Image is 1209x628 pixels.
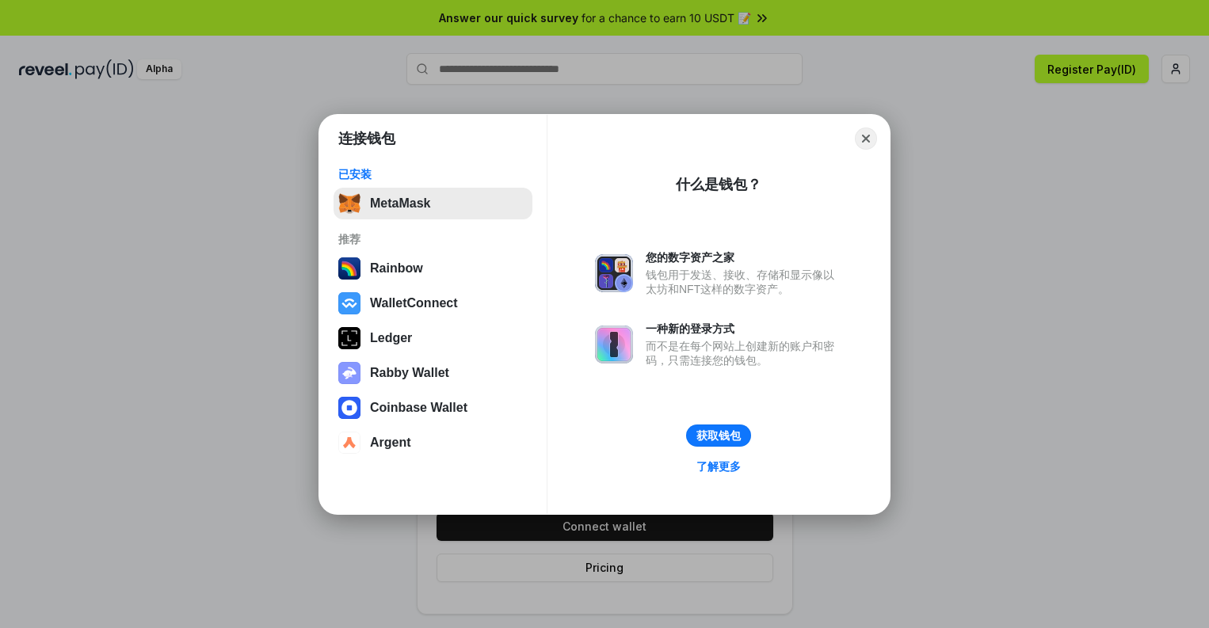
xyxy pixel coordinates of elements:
div: 获取钱包 [696,428,741,443]
img: svg+xml,%3Csvg%20xmlns%3D%22http%3A%2F%2Fwww.w3.org%2F2000%2Fsvg%22%20width%3D%2228%22%20height%3... [338,327,360,349]
div: 推荐 [338,232,528,246]
img: svg+xml,%3Csvg%20xmlns%3D%22http%3A%2F%2Fwww.w3.org%2F2000%2Fsvg%22%20fill%3D%22none%22%20viewBox... [595,254,633,292]
button: Close [855,128,877,150]
div: MetaMask [370,196,430,211]
h1: 连接钱包 [338,129,395,148]
button: Rainbow [334,253,532,284]
a: 了解更多 [687,456,750,477]
div: 而不是在每个网站上创建新的账户和密码，只需连接您的钱包。 [646,339,842,367]
div: WalletConnect [370,296,458,310]
div: 已安装 [338,167,528,181]
button: MetaMask [334,188,532,219]
button: WalletConnect [334,287,532,319]
img: svg+xml,%3Csvg%20width%3D%2228%22%20height%3D%2228%22%20viewBox%3D%220%200%2028%2028%22%20fill%3D... [338,397,360,419]
div: Ledger [370,331,412,345]
div: Argent [370,436,411,450]
div: 钱包用于发送、接收、存储和显示像以太坊和NFT这样的数字资产。 [646,268,842,296]
div: 一种新的登录方式 [646,322,842,336]
img: svg+xml,%3Csvg%20xmlns%3D%22http%3A%2F%2Fwww.w3.org%2F2000%2Fsvg%22%20fill%3D%22none%22%20viewBox... [595,325,633,363]
div: Rainbow [370,261,423,276]
div: 您的数字资产之家 [646,250,842,265]
img: svg+xml,%3Csvg%20xmlns%3D%22http%3A%2F%2Fwww.w3.org%2F2000%2Fsvg%22%20fill%3D%22none%22%20viewBox... [338,362,360,384]
img: svg+xml,%3Csvg%20fill%3D%22none%22%20height%3D%2233%22%20viewBox%3D%220%200%2035%2033%22%20width%... [338,192,360,215]
button: Ledger [334,322,532,354]
button: Rabby Wallet [334,357,532,389]
div: 了解更多 [696,459,741,474]
button: Argent [334,427,532,459]
button: 获取钱包 [686,424,751,447]
div: 什么是钱包？ [676,175,761,194]
img: svg+xml,%3Csvg%20width%3D%2228%22%20height%3D%2228%22%20viewBox%3D%220%200%2028%2028%22%20fill%3D... [338,292,360,314]
div: Rabby Wallet [370,366,449,380]
img: svg+xml,%3Csvg%20width%3D%22120%22%20height%3D%22120%22%20viewBox%3D%220%200%20120%20120%22%20fil... [338,257,360,280]
img: svg+xml,%3Csvg%20width%3D%2228%22%20height%3D%2228%22%20viewBox%3D%220%200%2028%2028%22%20fill%3D... [338,432,360,454]
div: Coinbase Wallet [370,401,467,415]
button: Coinbase Wallet [334,392,532,424]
